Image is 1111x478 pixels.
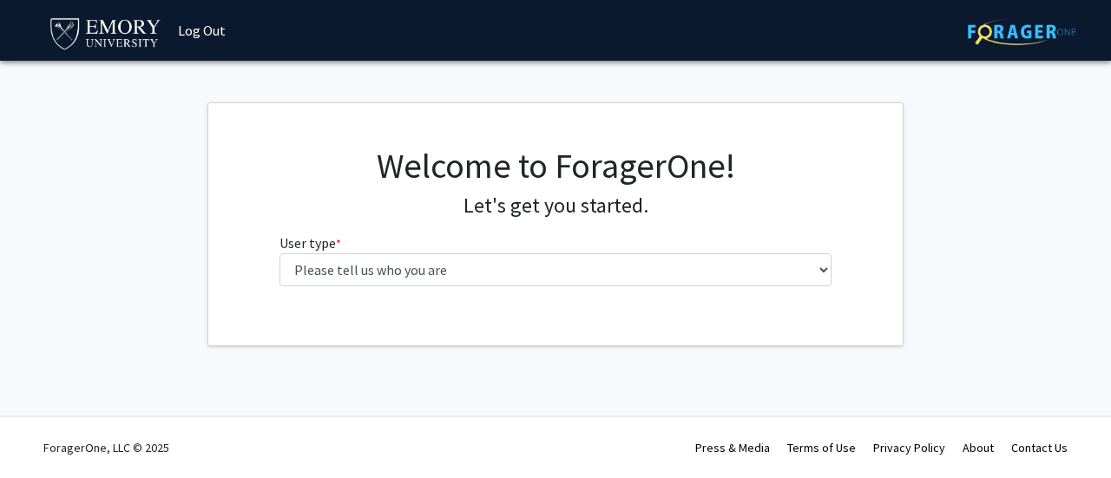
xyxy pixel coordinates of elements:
[279,193,832,219] h4: Let's get you started.
[873,440,945,455] a: Privacy Policy
[279,145,832,187] h1: Welcome to ForagerOne!
[695,440,770,455] a: Press & Media
[968,18,1076,45] img: ForagerOne Logo
[787,440,856,455] a: Terms of Use
[1011,440,1068,455] a: Contact Us
[43,417,169,478] div: ForagerOne, LLC © 2025
[963,440,994,455] a: About
[279,232,341,253] label: User type
[48,13,163,52] img: Emory University Logo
